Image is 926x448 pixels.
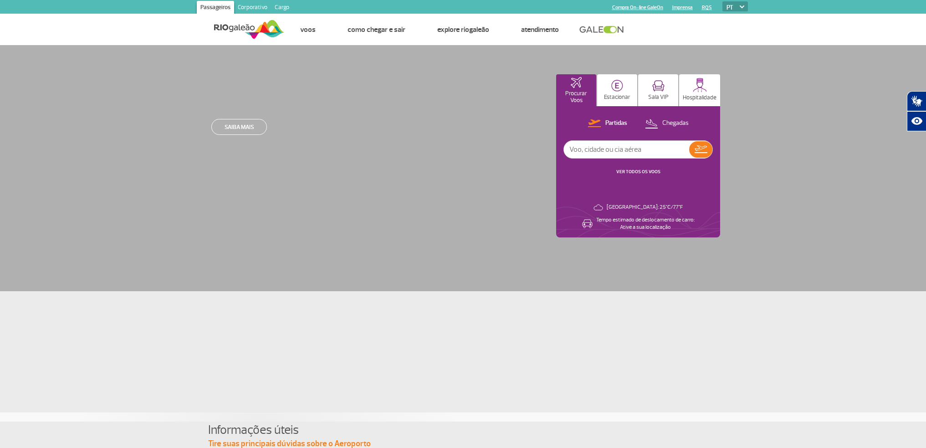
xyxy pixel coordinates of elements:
p: Chegadas [662,119,689,128]
button: Abrir tradutor de língua de sinais. [907,91,926,111]
button: Procurar Voos [556,74,596,106]
p: [GEOGRAPHIC_DATA]: 25°C/77°F [607,204,683,211]
a: Compra On-line GaleOn [612,5,663,10]
p: Hospitalidade [683,94,716,101]
p: Sala VIP [648,94,669,101]
a: Voos [300,25,316,34]
img: airplaneHomeActive.svg [571,77,582,88]
a: Saiba mais [211,119,267,135]
p: Partidas [605,119,627,128]
p: Tempo estimado de deslocamento de carro: Ative a sua localização [596,216,695,231]
a: Explore RIOgaleão [437,25,489,34]
img: hospitality.svg [693,78,707,92]
a: Corporativo [234,1,271,15]
a: Passageiros [197,1,234,15]
a: Como chegar e sair [348,25,405,34]
div: Plugin de acessibilidade da Hand Talk. [907,91,926,131]
p: Procurar Voos [561,90,592,104]
button: VER TODOS OS VOOS [614,168,663,175]
a: Imprensa [672,5,693,10]
p: Estacionar [604,94,630,101]
a: RQS [702,5,712,10]
button: Chegadas [642,118,691,129]
button: Estacionar [597,74,637,106]
h4: Informações úteis [208,422,718,438]
a: VER TODOS OS VOOS [616,169,660,175]
a: Atendimento [521,25,559,34]
img: carParkingHome.svg [611,80,623,92]
button: Hospitalidade [679,74,720,106]
a: Cargo [271,1,293,15]
button: Partidas [585,118,630,129]
img: vipRoom.svg [652,80,665,92]
button: Sala VIP [638,74,678,106]
button: Abrir recursos assistivos. [907,111,926,131]
input: Voo, cidade ou cia aérea [564,141,689,158]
